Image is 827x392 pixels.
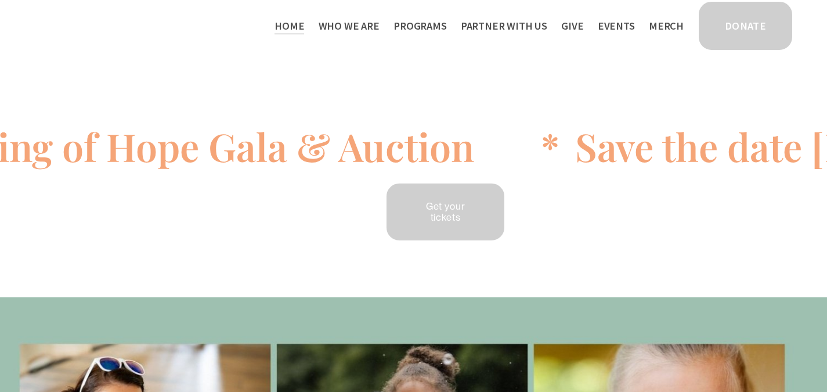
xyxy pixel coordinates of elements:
a: Home [275,16,304,35]
a: Give [561,16,583,35]
span: Partner With Us [461,17,547,34]
a: Merch [649,16,684,35]
a: Events [598,16,635,35]
a: Get your tickets [385,182,506,242]
a: folder dropdown [393,16,447,35]
a: folder dropdown [461,16,547,35]
a: folder dropdown [319,16,380,35]
span: Who We Are [319,17,380,34]
span: Programs [393,17,447,34]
